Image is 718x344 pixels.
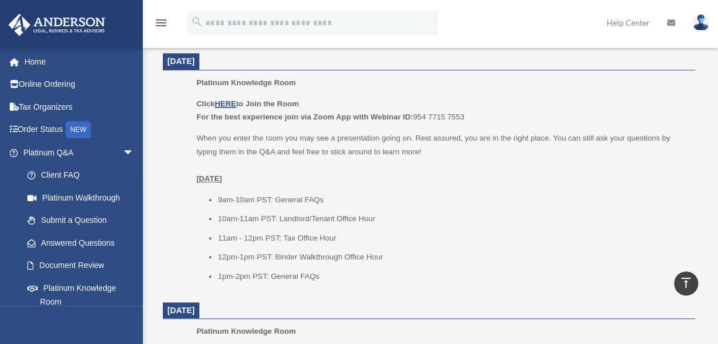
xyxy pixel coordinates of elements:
[16,164,151,187] a: Client FAQ
[679,276,693,290] i: vertical_align_top
[215,99,236,108] a: HERE
[66,121,91,138] div: NEW
[5,14,109,36] img: Anderson Advisors Platinum Portal
[154,16,168,30] i: menu
[16,231,151,254] a: Answered Questions
[16,209,151,232] a: Submit a Question
[16,277,146,313] a: Platinum Knowledge Room
[218,212,687,226] li: 10am-11am PST: Landlord/Tenant Office Hour
[196,113,413,121] b: For the best experience join via Zoom App with Webinar ID:
[196,327,296,335] span: Platinum Knowledge Room
[674,271,698,295] a: vertical_align_top
[196,78,296,87] span: Platinum Knowledge Room
[218,270,687,283] li: 1pm-2pm PST: General FAQs
[692,14,709,31] img: User Pic
[8,141,151,164] a: Platinum Q&Aarrow_drop_down
[123,141,146,165] span: arrow_drop_down
[218,193,687,207] li: 9am-10am PST: General FAQs
[191,15,203,28] i: search
[16,186,151,209] a: Platinum Walkthrough
[196,174,222,183] u: [DATE]
[218,231,687,245] li: 11am - 12pm PST: Tax Office Hour
[167,57,195,66] span: [DATE]
[16,254,151,277] a: Document Review
[8,50,151,73] a: Home
[196,97,687,124] p: 954 7715 7553
[8,118,151,142] a: Order StatusNEW
[154,20,168,30] a: menu
[167,306,195,315] span: [DATE]
[8,95,151,118] a: Tax Organizers
[218,250,687,264] li: 12pm-1pm PST: Binder Walkthrough Office Hour
[196,99,299,108] b: Click to Join the Room
[8,73,151,96] a: Online Ordering
[196,131,687,185] p: When you enter the room you may see a presentation going on. Rest assured, you are in the right p...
